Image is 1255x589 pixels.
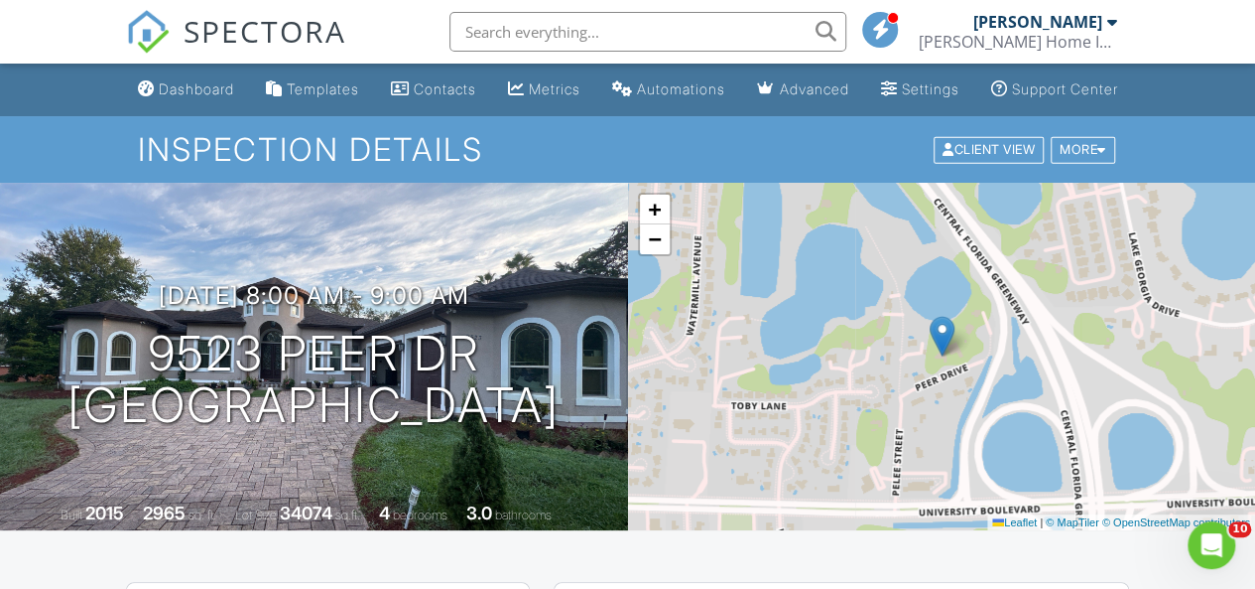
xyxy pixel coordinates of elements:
[379,503,390,523] div: 4
[529,80,580,97] div: Metrics
[1051,136,1115,163] div: More
[67,328,560,433] h1: 9523 Peer Dr [GEOGRAPHIC_DATA]
[1046,516,1099,528] a: © MapTiler
[495,508,552,522] span: bathrooms
[749,72,857,108] a: Advanced
[143,503,186,523] div: 2965
[126,27,346,69] a: SPECTORA
[919,32,1117,52] div: E.M.I.L Home Inspection
[280,503,332,523] div: 34074
[500,72,588,108] a: Metrics
[383,72,484,108] a: Contacts
[138,132,1116,167] h1: Inspection Details
[130,72,242,108] a: Dashboard
[393,508,447,522] span: bedrooms
[973,12,1102,32] div: [PERSON_NAME]
[1012,80,1118,97] div: Support Center
[184,10,346,52] span: SPECTORA
[902,80,959,97] div: Settings
[159,80,234,97] div: Dashboard
[637,80,725,97] div: Automations
[258,72,367,108] a: Templates
[873,72,967,108] a: Settings
[1188,521,1235,569] iframe: Intercom live chat
[414,80,476,97] div: Contacts
[780,80,849,97] div: Advanced
[604,72,733,108] a: Automations (Basic)
[126,10,170,54] img: The Best Home Inspection Software - Spectora
[159,282,469,309] h3: [DATE] 8:00 am - 9:00 am
[1228,521,1251,537] span: 10
[287,80,359,97] div: Templates
[640,224,670,254] a: Zoom out
[449,12,846,52] input: Search everything...
[934,136,1044,163] div: Client View
[992,516,1037,528] a: Leaflet
[466,503,492,523] div: 3.0
[1040,516,1043,528] span: |
[61,508,82,522] span: Built
[648,197,661,221] span: +
[983,72,1126,108] a: Support Center
[188,508,216,522] span: sq. ft.
[335,508,360,522] span: sq.ft.
[932,141,1049,156] a: Client View
[930,316,954,357] img: Marker
[648,226,661,251] span: −
[85,503,124,523] div: 2015
[1102,516,1250,528] a: © OpenStreetMap contributors
[640,195,670,224] a: Zoom in
[235,508,277,522] span: Lot Size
